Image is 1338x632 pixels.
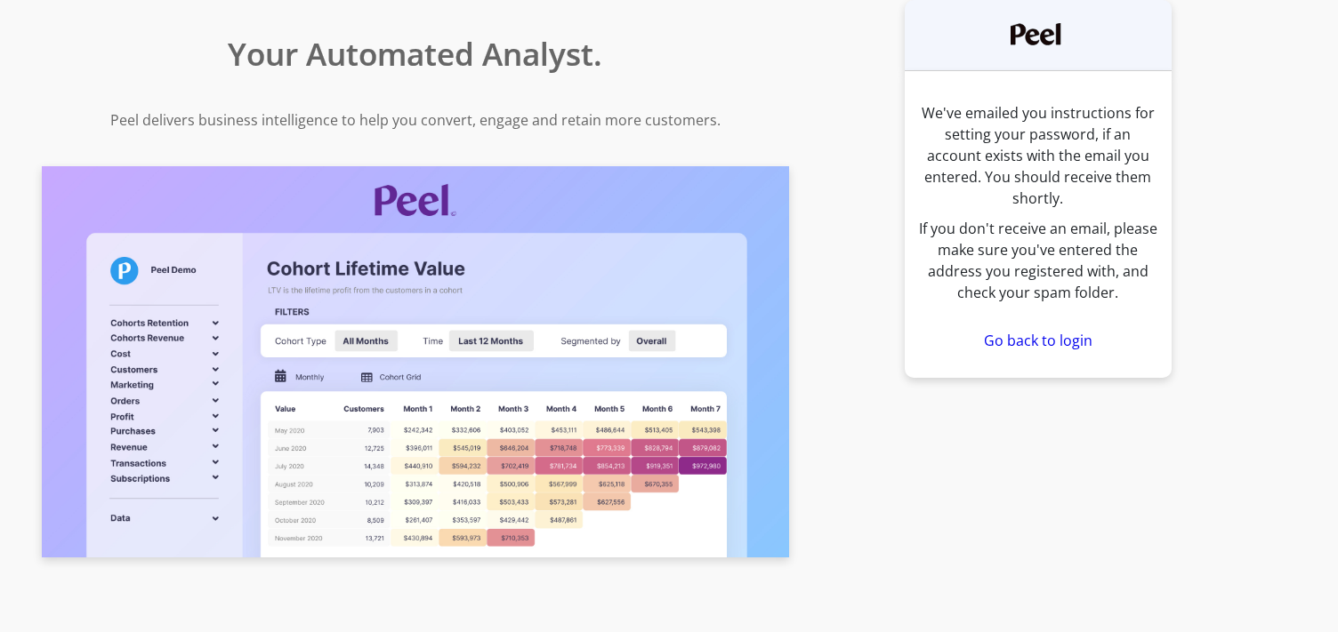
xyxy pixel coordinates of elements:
[1011,23,1066,45] img: Peel
[918,218,1158,303] p: If you don't receive an email, please make sure you've entered the address you registered with, a...
[9,109,821,131] p: Peel delivers business intelligence to help you convert, engage and retain more customers.
[984,331,1092,350] a: Go back to login
[42,166,789,558] img: Screenshot of Peel
[918,102,1158,209] p: We've emailed you instructions for setting your password, if an account exists with the email you...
